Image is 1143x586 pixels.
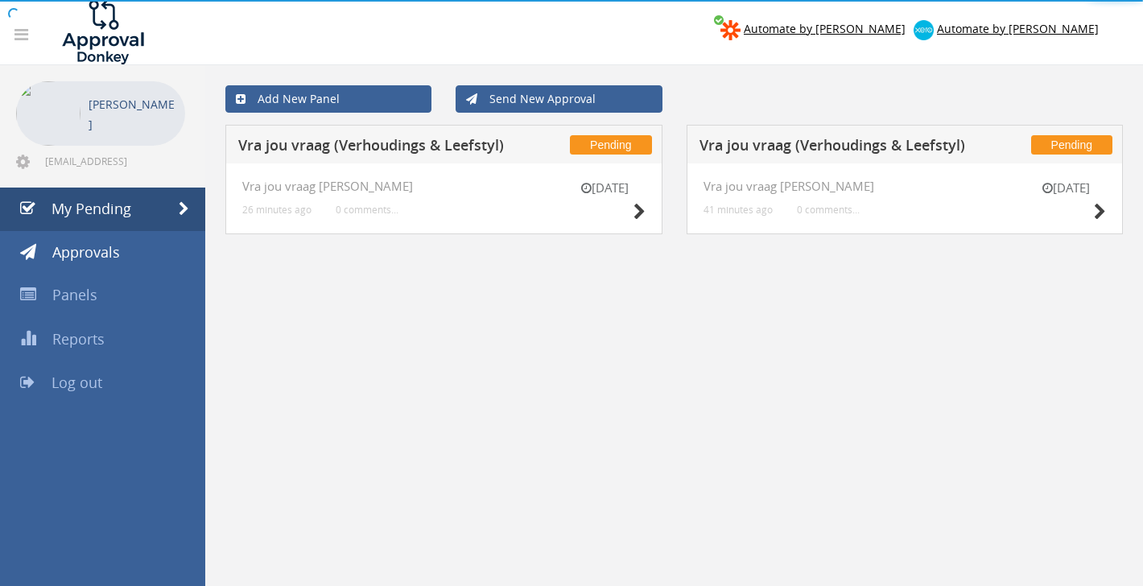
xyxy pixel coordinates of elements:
[52,285,97,304] span: Panels
[52,242,120,262] span: Approvals
[45,155,182,167] span: [EMAIL_ADDRESS][DOMAIN_NAME]
[797,204,860,216] small: 0 comments...
[1025,180,1106,196] small: [DATE]
[52,329,105,349] span: Reports
[456,85,662,113] a: Send New Approval
[704,204,773,216] small: 41 minutes ago
[704,180,1107,193] h4: Vra jou vraag [PERSON_NAME]
[937,21,1099,36] span: Automate by [PERSON_NAME]
[225,85,431,113] a: Add New Panel
[89,94,177,134] p: [PERSON_NAME]
[744,21,906,36] span: Automate by [PERSON_NAME]
[914,20,934,40] img: xero-logo.png
[720,20,741,40] img: zapier-logomark.png
[699,138,987,158] h5: Vra jou vraag (Verhoudings & Leefstyl)
[242,180,646,193] h4: Vra jou vraag [PERSON_NAME]
[242,204,312,216] small: 26 minutes ago
[238,138,526,158] h5: Vra jou vraag (Verhoudings & Leefstyl)
[565,180,646,196] small: [DATE]
[1031,135,1112,155] span: Pending
[570,135,651,155] span: Pending
[336,204,398,216] small: 0 comments...
[52,199,131,218] span: My Pending
[52,373,102,392] span: Log out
